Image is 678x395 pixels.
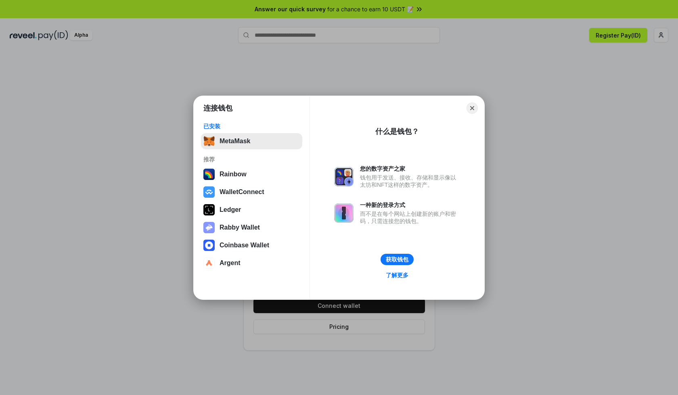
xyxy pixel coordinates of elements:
[203,204,215,215] img: svg+xml,%3Csvg%20xmlns%3D%22http%3A%2F%2Fwww.w3.org%2F2000%2Fsvg%22%20width%3D%2228%22%20height%3...
[203,186,215,198] img: svg+xml,%3Csvg%20width%3D%2228%22%20height%3D%2228%22%20viewBox%3D%220%200%2028%2028%22%20fill%3D...
[381,254,414,265] button: 获取钱包
[203,136,215,147] img: svg+xml,%3Csvg%20fill%3D%22none%22%20height%3D%2233%22%20viewBox%3D%220%200%2035%2033%22%20width%...
[203,222,215,233] img: svg+xml,%3Csvg%20xmlns%3D%22http%3A%2F%2Fwww.w3.org%2F2000%2Fsvg%22%20fill%3D%22none%22%20viewBox...
[203,123,300,130] div: 已安装
[381,270,413,280] a: 了解更多
[203,257,215,269] img: svg+xml,%3Csvg%20width%3D%2228%22%20height%3D%2228%22%20viewBox%3D%220%200%2028%2028%22%20fill%3D...
[201,237,302,253] button: Coinbase Wallet
[201,166,302,182] button: Rainbow
[220,171,247,178] div: Rainbow
[220,138,250,145] div: MetaMask
[360,174,460,188] div: 钱包用于发送、接收、存储和显示像以太坊和NFT这样的数字资产。
[203,156,300,163] div: 推荐
[220,206,241,213] div: Ledger
[467,102,478,114] button: Close
[360,165,460,172] div: 您的数字资产之家
[360,201,460,209] div: 一种新的登录方式
[201,255,302,271] button: Argent
[201,133,302,149] button: MetaMask
[386,256,408,263] div: 获取钱包
[201,219,302,236] button: Rabby Wallet
[375,127,419,136] div: 什么是钱包？
[201,202,302,218] button: Ledger
[220,224,260,231] div: Rabby Wallet
[334,167,354,186] img: svg+xml,%3Csvg%20xmlns%3D%22http%3A%2F%2Fwww.w3.org%2F2000%2Fsvg%22%20fill%3D%22none%22%20viewBox...
[203,169,215,180] img: svg+xml,%3Csvg%20width%3D%22120%22%20height%3D%22120%22%20viewBox%3D%220%200%20120%20120%22%20fil...
[360,210,460,225] div: 而不是在每个网站上创建新的账户和密码，只需连接您的钱包。
[220,242,269,249] div: Coinbase Wallet
[386,272,408,279] div: 了解更多
[220,188,264,196] div: WalletConnect
[334,203,354,223] img: svg+xml,%3Csvg%20xmlns%3D%22http%3A%2F%2Fwww.w3.org%2F2000%2Fsvg%22%20fill%3D%22none%22%20viewBox...
[203,240,215,251] img: svg+xml,%3Csvg%20width%3D%2228%22%20height%3D%2228%22%20viewBox%3D%220%200%2028%2028%22%20fill%3D...
[203,103,232,113] h1: 连接钱包
[201,184,302,200] button: WalletConnect
[220,259,241,267] div: Argent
